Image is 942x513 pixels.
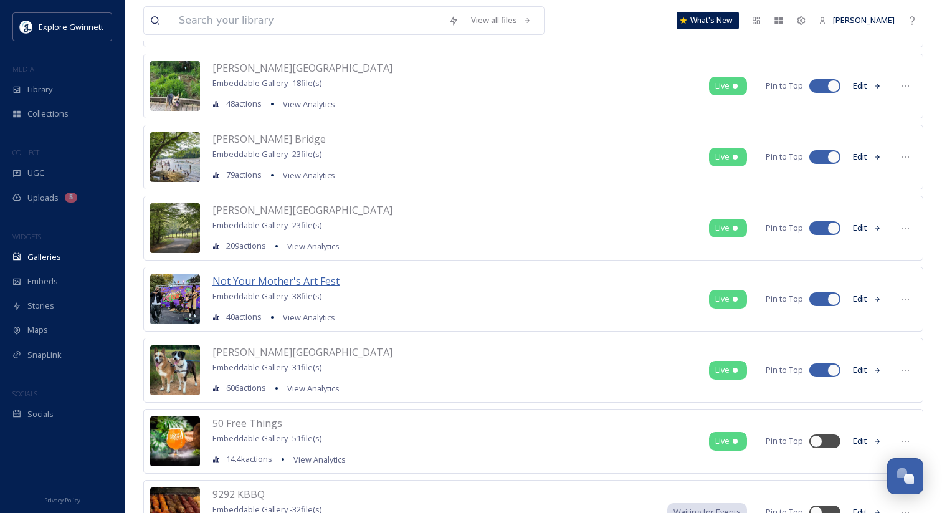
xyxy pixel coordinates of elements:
[766,293,803,305] span: Pin to Top
[847,74,888,98] button: Edit
[766,80,803,92] span: Pin to Top
[715,151,730,163] span: Live
[27,408,54,420] span: Socials
[212,416,282,430] span: 50 Free Things
[150,203,200,253] img: c42bbe3b-1fda-4384-8a86-dea69ddbc114.jpg
[27,108,69,120] span: Collections
[677,12,739,29] a: What's New
[847,358,888,382] button: Edit
[226,169,262,181] span: 79 actions
[212,219,321,231] span: Embeddable Gallery - 23 file(s)
[277,168,335,183] a: View Analytics
[44,492,80,507] a: Privacy Policy
[715,293,730,305] span: Live
[27,276,58,287] span: Embeds
[287,241,340,252] span: View Analytics
[212,487,265,501] span: 9292 KBBQ
[212,433,321,444] span: Embeddable Gallery - 51 file(s)
[212,203,392,217] span: [PERSON_NAME][GEOGRAPHIC_DATA]
[12,232,41,241] span: WIDGETS
[27,324,48,336] span: Maps
[226,240,266,252] span: 209 actions
[27,251,61,263] span: Galleries
[212,61,392,75] span: [PERSON_NAME][GEOGRAPHIC_DATA]
[715,364,730,376] span: Live
[287,383,340,394] span: View Analytics
[226,311,262,323] span: 40 actions
[277,97,335,112] a: View Analytics
[150,274,200,324] img: 2666ff0a-4946-472c-aedc-7f3719e995dc.jpg
[287,452,346,467] a: View Analytics
[212,290,321,302] span: Embeddable Gallery - 38 file(s)
[212,345,392,359] span: [PERSON_NAME][GEOGRAPHIC_DATA]
[283,312,335,323] span: View Analytics
[212,362,321,373] span: Embeddable Gallery - 31 file(s)
[715,80,730,92] span: Live
[12,389,37,398] span: SOCIALS
[283,170,335,181] span: View Analytics
[715,222,730,234] span: Live
[173,7,442,34] input: Search your library
[766,435,803,447] span: Pin to Top
[212,77,321,89] span: Embeddable Gallery - 18 file(s)
[465,8,538,32] a: View all files
[847,429,888,453] button: Edit
[27,192,59,204] span: Uploads
[212,274,340,288] span: Not Your Mother's Art Fest
[20,21,32,33] img: download.jpeg
[212,148,321,160] span: Embeddable Gallery - 23 file(s)
[212,132,326,146] span: [PERSON_NAME] Bridge
[293,454,346,465] span: View Analytics
[150,132,200,182] img: f0838254-f471-429a-9dc9-0264c65d4357.jpg
[226,453,272,465] span: 14.4k actions
[226,98,262,110] span: 48 actions
[27,84,52,95] span: Library
[27,349,62,361] span: SnapLink
[150,61,200,111] img: eb669dbf-15fd-401d-bd45-bea7cc1fcc3a.jpg
[12,64,34,74] span: MEDIA
[766,222,803,234] span: Pin to Top
[766,151,803,163] span: Pin to Top
[65,193,77,203] div: 5
[766,364,803,376] span: Pin to Top
[226,382,266,394] span: 606 actions
[150,345,200,395] img: 682dabbd-a851-46bf-ae3e-2b2dbbcf521c.jpg
[833,14,895,26] span: [PERSON_NAME]
[27,167,44,179] span: UGC
[44,496,80,504] span: Privacy Policy
[27,300,54,312] span: Stories
[847,287,888,311] button: Edit
[12,148,39,157] span: COLLECT
[150,416,200,466] img: f92915ef-02cb-4ca8-959c-d6e2d6d1fe2b.jpg
[812,8,901,32] a: [PERSON_NAME]
[39,21,103,32] span: Explore Gwinnett
[715,435,730,447] span: Live
[887,458,923,494] button: Open Chat
[847,145,888,169] button: Edit
[281,239,340,254] a: View Analytics
[283,98,335,110] span: View Analytics
[847,216,888,240] button: Edit
[277,310,335,325] a: View Analytics
[281,381,340,396] a: View Analytics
